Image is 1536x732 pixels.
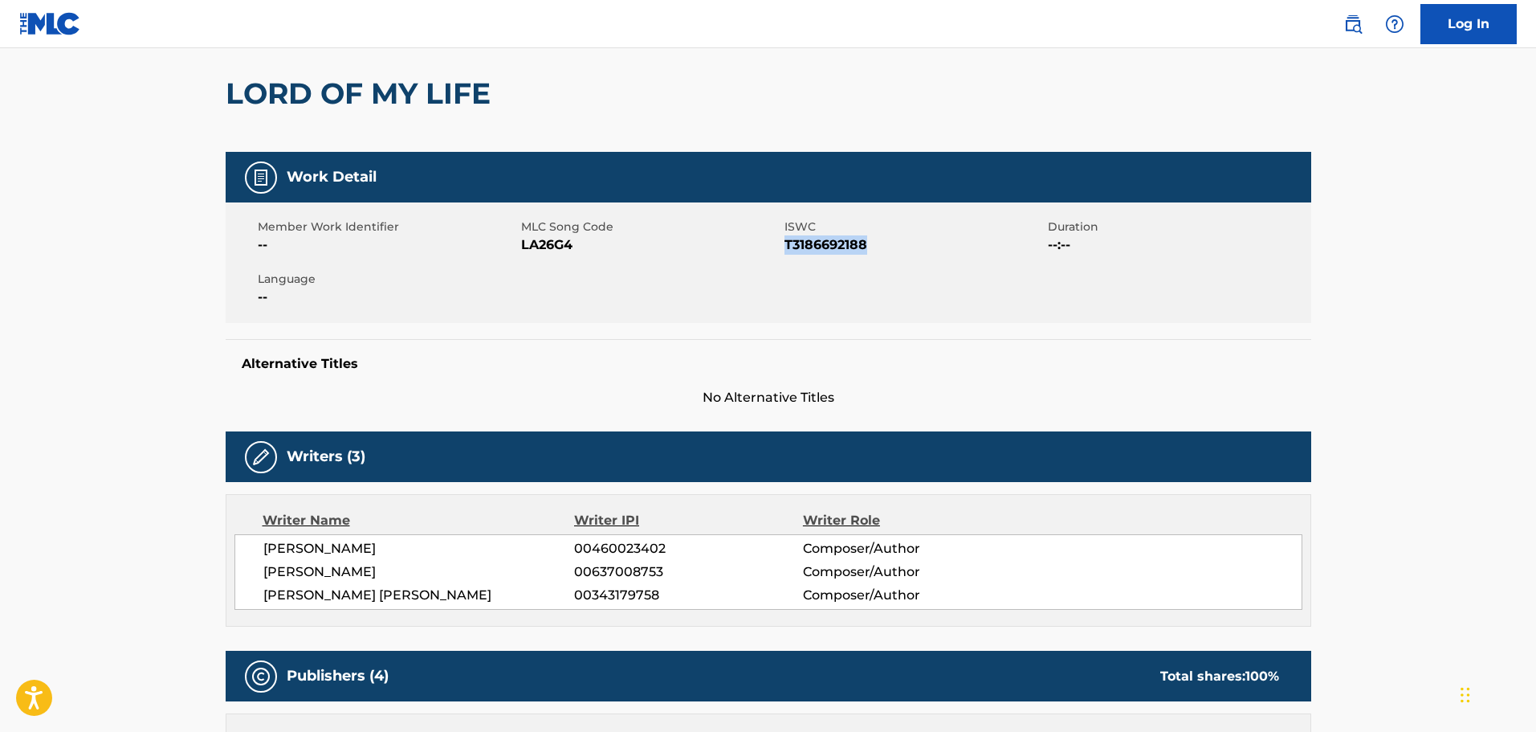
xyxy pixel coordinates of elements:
span: Duration [1048,219,1307,235]
span: 00460023402 [574,539,802,558]
a: Log In [1420,4,1517,44]
span: Composer/Author [803,539,1011,558]
img: help [1385,14,1404,34]
span: 00343179758 [574,586,802,605]
span: T3186692188 [784,235,1044,255]
span: Member Work Identifier [258,219,517,235]
span: --:-- [1048,235,1307,255]
h5: Alternative Titles [242,356,1295,372]
img: Work Detail [251,168,271,187]
span: Language [258,271,517,288]
div: Help [1379,8,1411,40]
span: 100 % [1245,669,1279,684]
span: [PERSON_NAME] [263,562,575,582]
span: LA26G4 [521,235,780,255]
div: Drag [1461,671,1470,719]
span: -- [258,288,517,307]
span: [PERSON_NAME] [PERSON_NAME] [263,586,575,605]
span: Composer/Author [803,562,1011,582]
div: Total shares: [1160,667,1279,686]
span: Composer/Author [803,586,1011,605]
img: Writers [251,448,271,467]
span: ISWC [784,219,1044,235]
h2: LORD OF MY LIFE [226,76,499,112]
span: 00637008753 [574,562,802,582]
h5: Writers (3) [287,448,365,466]
h5: Work Detail [287,168,377,186]
a: Public Search [1337,8,1369,40]
span: MLC Song Code [521,219,780,235]
span: No Alternative Titles [226,388,1311,407]
h5: Publishers (4) [287,667,389,685]
div: Writer IPI [574,511,803,530]
iframe: Chat Widget [1456,655,1536,732]
img: MLC Logo [19,12,81,35]
img: search [1343,14,1363,34]
span: -- [258,235,517,255]
div: Writer Role [803,511,1011,530]
img: Publishers [251,667,271,686]
span: [PERSON_NAME] [263,539,575,558]
div: Writer Name [263,511,575,530]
